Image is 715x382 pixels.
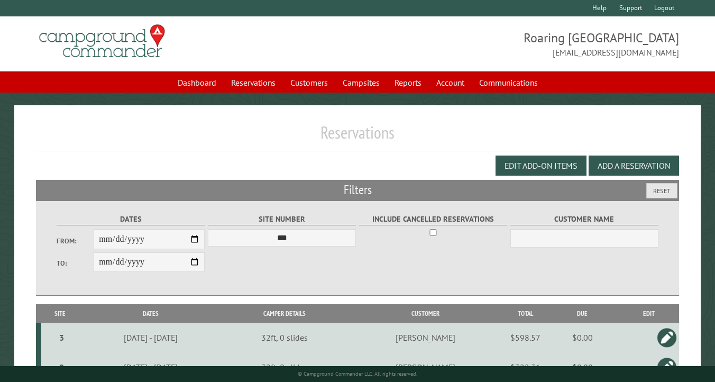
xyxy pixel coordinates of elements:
[45,332,78,343] div: 3
[81,332,221,343] div: [DATE] - [DATE]
[347,323,505,352] td: [PERSON_NAME]
[79,304,222,323] th: Dates
[589,156,679,176] button: Add a Reservation
[510,213,658,225] label: Customer Name
[618,304,680,323] th: Edit
[284,72,334,93] a: Customers
[36,180,680,200] h2: Filters
[504,323,546,352] td: $598.57
[36,21,168,62] img: Campground Commander
[473,72,544,93] a: Communications
[222,323,346,352] td: 32ft, 0 slides
[496,156,586,176] button: Edit Add-on Items
[504,352,546,382] td: $322.31
[347,304,505,323] th: Customer
[57,236,94,246] label: From:
[546,304,618,323] th: Due
[57,258,94,268] label: To:
[41,304,80,323] th: Site
[430,72,471,93] a: Account
[298,370,417,377] small: © Campground Commander LLC. All rights reserved.
[222,352,346,382] td: 32ft, 0 slides
[504,304,546,323] th: Total
[359,213,507,225] label: Include Cancelled Reservations
[336,72,386,93] a: Campsites
[546,323,618,352] td: $0.00
[45,362,78,372] div: 9
[347,352,505,382] td: [PERSON_NAME]
[222,304,346,323] th: Camper Details
[171,72,223,93] a: Dashboard
[81,362,221,372] div: [DATE] - [DATE]
[208,213,356,225] label: Site Number
[36,122,680,151] h1: Reservations
[646,183,677,198] button: Reset
[225,72,282,93] a: Reservations
[388,72,428,93] a: Reports
[57,213,205,225] label: Dates
[357,29,679,59] span: Roaring [GEOGRAPHIC_DATA] [EMAIL_ADDRESS][DOMAIN_NAME]
[546,352,618,382] td: $0.00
